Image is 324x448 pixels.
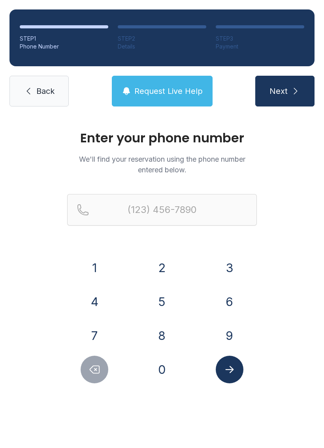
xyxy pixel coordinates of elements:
[216,288,243,315] button: 6
[118,43,206,50] div: Details
[148,322,176,349] button: 8
[81,288,108,315] button: 4
[269,86,288,97] span: Next
[216,356,243,383] button: Submit lookup form
[81,322,108,349] button: 7
[134,86,203,97] span: Request Live Help
[81,254,108,282] button: 1
[216,322,243,349] button: 9
[67,154,257,175] p: We'll find your reservation using the phone number entered below.
[20,35,108,43] div: STEP 1
[148,288,176,315] button: 5
[148,254,176,282] button: 2
[216,35,304,43] div: STEP 3
[36,86,55,97] span: Back
[67,132,257,144] h1: Enter your phone number
[20,43,108,50] div: Phone Number
[216,254,243,282] button: 3
[148,356,176,383] button: 0
[81,356,108,383] button: Delete number
[67,194,257,226] input: Reservation phone number
[216,43,304,50] div: Payment
[118,35,206,43] div: STEP 2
